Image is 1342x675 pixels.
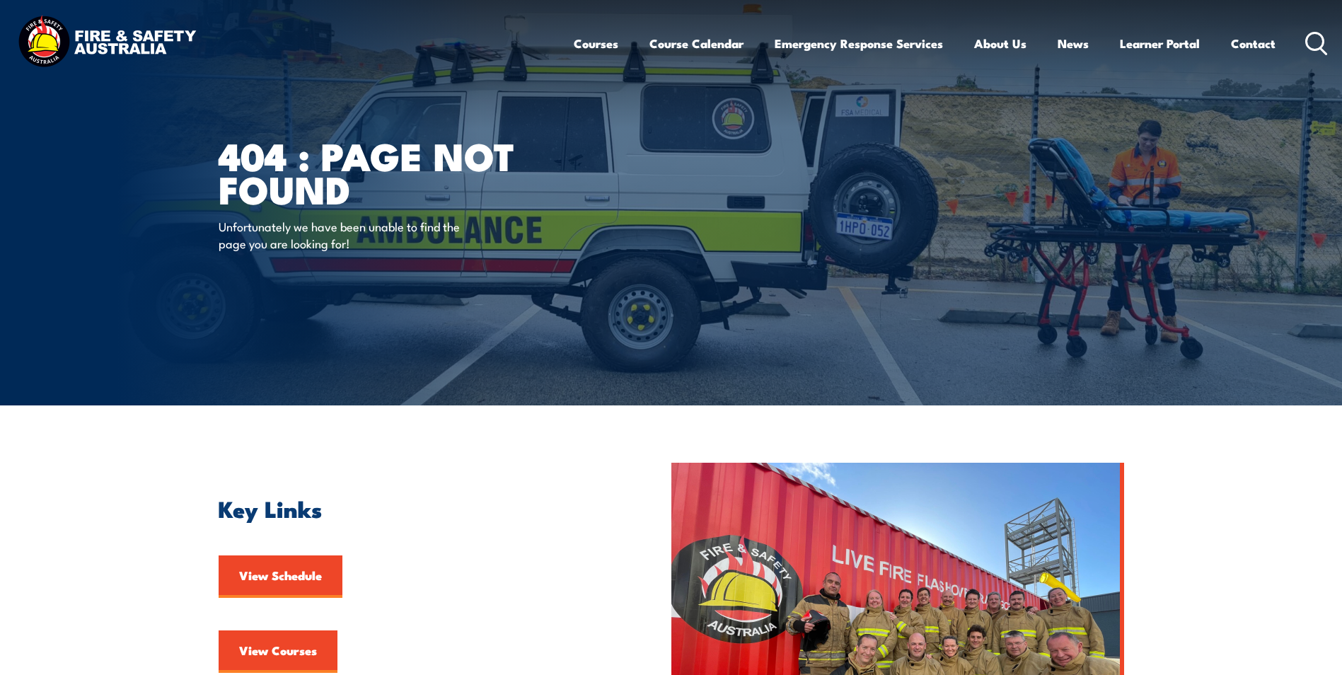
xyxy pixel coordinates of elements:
[574,25,618,62] a: Courses
[1231,25,1276,62] a: Contact
[974,25,1026,62] a: About Us
[219,218,477,251] p: Unfortunately we have been unable to find the page you are looking for!
[219,630,337,673] a: View Courses
[219,498,606,518] h2: Key Links
[219,139,568,204] h1: 404 : Page Not Found
[219,555,342,598] a: View Schedule
[1120,25,1200,62] a: Learner Portal
[775,25,943,62] a: Emergency Response Services
[1058,25,1089,62] a: News
[649,25,744,62] a: Course Calendar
